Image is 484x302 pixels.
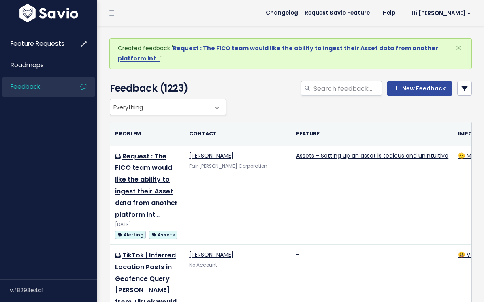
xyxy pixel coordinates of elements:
button: Close [448,39,469,58]
th: Problem [110,122,184,146]
span: Assets [149,231,177,239]
a: No Account [189,262,217,268]
a: Fair [PERSON_NAME] Corporation [189,163,267,169]
a: Request : The FICO team would like the ability to ingest their Asset data from another platform int… [118,44,438,62]
a: New Feedback [387,81,452,96]
span: Everything [110,99,210,115]
span: × [456,41,461,55]
a: Feature Requests [2,34,67,53]
a: Assets [149,229,177,240]
span: Roadmaps [11,61,44,69]
th: Contact [184,122,291,146]
a: Request Savio Feature [298,7,376,19]
a: [PERSON_NAME] [189,251,234,259]
span: Feedback [11,82,40,91]
span: Alerting [115,231,146,239]
span: Everything [110,99,226,115]
span: Changelog [266,10,298,16]
a: Help [376,7,402,19]
img: logo-white.9d6f32f41409.svg [17,4,80,22]
a: Feedback [2,77,67,96]
a: [PERSON_NAME] [189,152,234,160]
span: Feature Requests [11,39,64,48]
div: [DATE] [115,221,179,229]
a: Roadmaps [2,56,67,75]
a: Request : The FICO team would like the ability to ingest their Asset data from another platform int… [115,152,178,219]
a: Assets - Setting up an asset is tedious and unintuitive [296,152,448,160]
div: Created feedback ' ' [109,38,472,69]
input: Search feedback... [313,81,382,96]
span: Hi [PERSON_NAME] [412,10,471,16]
a: Hi [PERSON_NAME] [402,7,478,19]
div: v.f8293e4a1 [10,280,97,301]
a: Alerting [115,229,146,240]
th: Feature [291,122,453,146]
h4: Feedback (1223) [110,81,222,96]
